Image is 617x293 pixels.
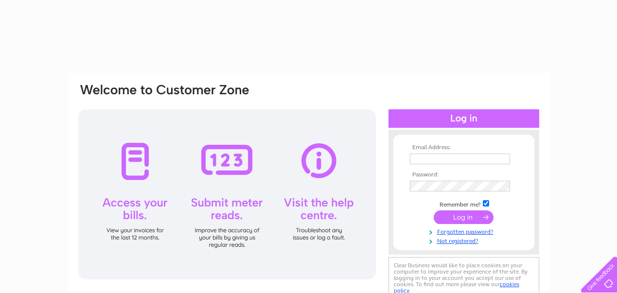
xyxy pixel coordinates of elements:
[410,226,520,236] a: Forgotten password?
[407,199,520,208] td: Remember me?
[407,172,520,178] th: Password:
[434,210,494,224] input: Submit
[407,144,520,151] th: Email Address:
[410,236,520,245] a: Not registered?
